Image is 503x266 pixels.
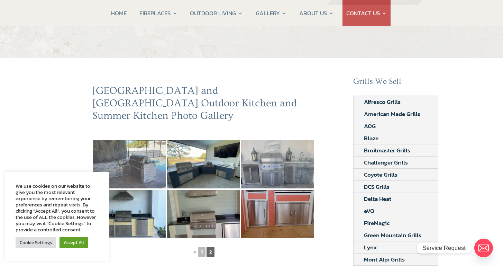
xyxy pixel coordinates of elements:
[474,239,493,257] a: Email
[241,190,314,238] img: 29
[60,237,88,248] a: Accept All
[198,247,205,257] a: 1
[354,157,418,168] a: Challenger Grills
[354,132,389,144] a: Blaze
[354,193,402,205] a: Delta Heat
[167,190,240,238] img: 28
[16,183,99,233] div: We use cookies on our website to give you the most relevant experience by remembering your prefer...
[16,237,56,248] a: Cookie Settings
[191,248,198,256] a: ◄
[354,120,386,132] a: AOG
[93,140,166,188] img: 24
[354,169,408,180] a: Coyote Grills
[354,229,432,241] a: Green Mountain Grills
[354,144,421,156] a: Broilmaster Grills
[354,241,387,253] a: Lynx
[354,181,400,193] a: DCS Grills
[93,190,166,238] img: 27
[354,217,400,229] a: FireMagic
[167,140,240,188] img: 25
[354,254,415,265] a: Mont Alpi Grills
[354,108,431,120] a: American Made Grills
[207,247,214,257] span: 2
[354,205,385,217] a: eVO
[92,85,314,125] h2: [GEOGRAPHIC_DATA] and [GEOGRAPHIC_DATA] Outdoor Kitchen and Summer Kitchen Photo Gallery
[353,77,438,90] h2: Grills We Sell
[241,140,314,188] img: 26
[354,96,411,108] a: Alfresco Grills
